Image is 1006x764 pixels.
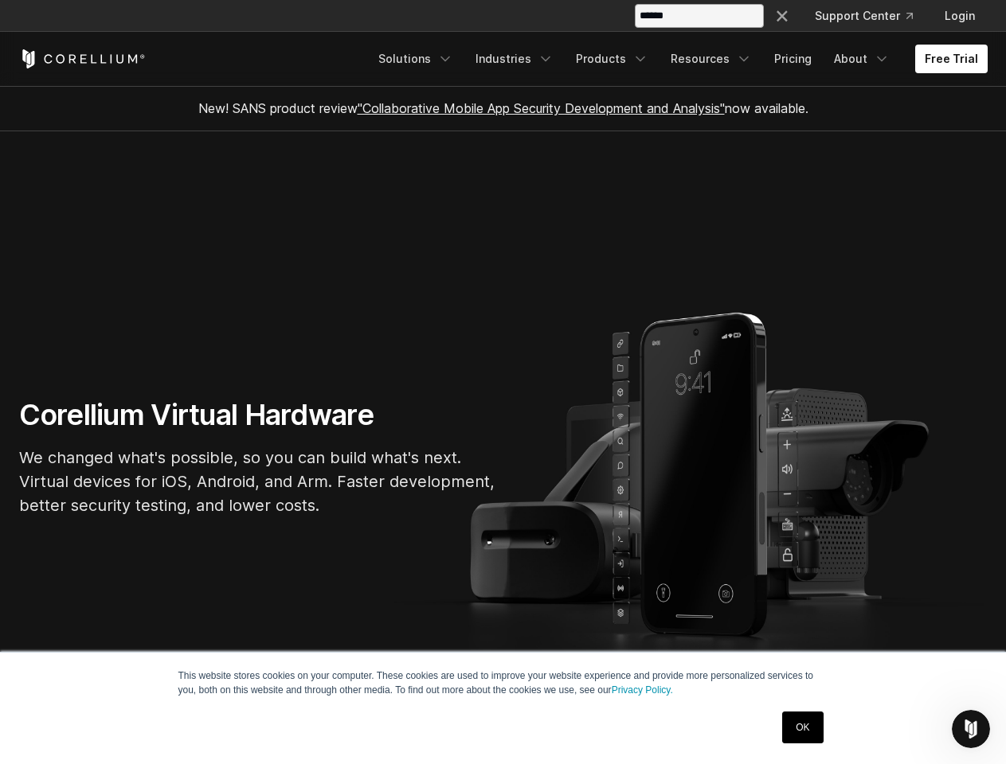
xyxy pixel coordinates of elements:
[754,2,988,30] div: Navigation Menu
[466,45,563,73] a: Industries
[178,668,828,697] p: This website stores cookies on your computer. These cookies are used to improve your website expe...
[19,49,146,68] a: Corellium Home
[915,45,988,73] a: Free Trial
[19,446,497,517] p: We changed what's possible, so you can build what's next. Virtual devices for iOS, Android, and A...
[782,711,823,743] a: OK
[932,2,988,30] a: Login
[612,684,673,696] a: Privacy Policy.
[774,2,790,26] div: ×
[661,45,761,73] a: Resources
[952,710,990,748] iframe: Intercom live chat
[369,45,463,73] a: Solutions
[19,397,497,433] h1: Corellium Virtual Hardware
[824,45,899,73] a: About
[767,2,796,30] button: Search
[369,45,988,73] div: Navigation Menu
[765,45,821,73] a: Pricing
[358,100,725,116] a: "Collaborative Mobile App Security Development and Analysis"
[198,100,808,116] span: New! SANS product review now available.
[802,2,926,30] a: Support Center
[566,45,658,73] a: Products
